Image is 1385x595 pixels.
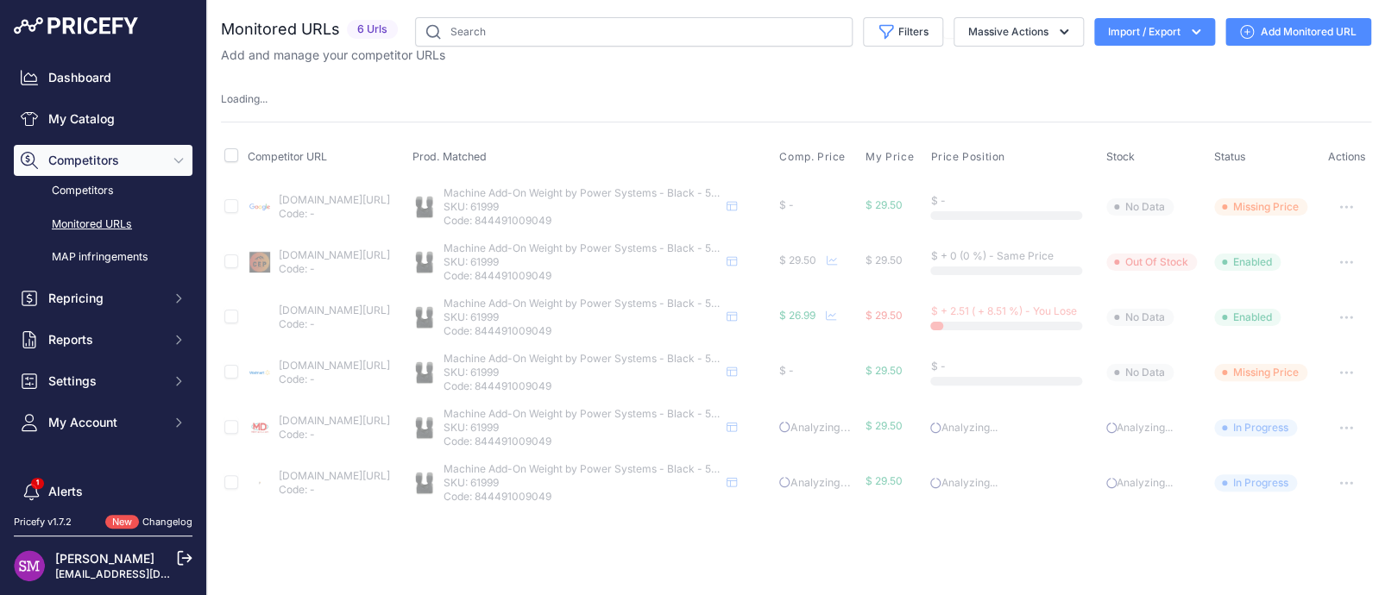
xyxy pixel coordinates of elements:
[866,150,917,164] button: My Price
[863,17,943,47] button: Filters
[954,17,1084,47] button: Massive Actions
[347,20,398,40] span: 6 Urls
[779,421,850,434] span: Analyzing...
[14,283,192,314] button: Repricing
[1214,254,1281,271] span: Enabled
[279,193,390,206] a: [DOMAIN_NAME][URL]
[779,254,816,266] span: $ 29.50
[221,92,268,105] span: Loading
[444,255,720,269] p: SKU: 61999
[1327,150,1365,163] span: Actions
[779,364,859,378] div: $ -
[1106,476,1207,490] p: Analyzing...
[930,150,1008,164] button: Price Position
[221,47,445,64] p: Add and manage your competitor URLs
[1106,254,1197,271] span: Out Of Stock
[48,290,161,307] span: Repricing
[279,359,390,372] a: [DOMAIN_NAME][URL]
[142,516,192,528] a: Changelog
[444,324,720,338] p: Code: 844491009049
[48,152,161,169] span: Competitors
[930,150,1004,164] span: Price Position
[866,254,903,266] span: $ 29.50
[279,469,390,482] a: [DOMAIN_NAME][URL]
[444,297,750,310] span: Machine Add-On Weight by Power Systems - Black - 5 Pounds
[105,515,139,529] span: New
[1106,150,1135,163] span: Stock
[279,373,390,386] p: Code: -
[1214,150,1246,163] span: Status
[779,476,850,489] span: Analyzing...
[930,421,1099,435] p: Analyzing...
[279,262,390,276] p: Code: -
[14,515,72,529] div: Pricefy v1.7.2
[279,414,390,427] a: [DOMAIN_NAME][URL]
[930,360,1099,373] div: $ -
[866,474,903,487] span: $ 29.50
[444,435,720,448] p: Code: 844491009049
[412,150,487,163] span: Prod. Matched
[444,421,720,435] p: SKU: 61999
[1225,18,1371,46] a: Add Monitored URL
[779,150,846,164] span: Comp. Price
[55,567,236,580] a: [EMAIL_ADDRESS][DOMAIN_NAME]
[14,242,192,272] a: MAP infringements
[1214,309,1281,326] span: Enabled
[866,364,903,377] span: $ 29.50
[444,200,720,214] p: SKU: 61999
[866,150,914,164] span: My Price
[14,176,192,206] a: Competitors
[14,366,192,397] button: Settings
[779,150,849,164] button: Comp. Price
[14,210,192,240] a: Monitored URLs
[930,249,1053,262] span: $ + 0 (0 %) - Same Price
[1106,198,1174,216] span: No Data
[1094,18,1215,46] button: Import / Export
[14,324,192,355] button: Reports
[444,352,750,365] span: Machine Add-On Weight by Power Systems - Black - 5 Pounds
[444,241,750,254] span: Machine Add-On Weight by Power Systems - Black - 5 Pounds
[866,198,903,211] span: $ 29.50
[279,483,390,497] p: Code: -
[444,186,750,199] span: Machine Add-On Weight by Power Systems - Black - 5 Pounds
[14,17,138,34] img: Pricefy Logo
[279,317,390,331] p: Code: -
[866,309,903,322] span: $ 29.50
[14,103,192,135] a: My Catalog
[1106,364,1174,381] span: No Data
[48,414,161,431] span: My Account
[48,331,161,348] span: Reports
[1214,474,1297,492] span: In Progress
[221,17,340,41] h2: Monitored URLs
[444,366,720,379] p: SKU: 61999
[48,373,161,390] span: Settings
[444,269,720,283] p: Code: 844491009049
[1106,309,1174,326] span: No Data
[930,304,1076,317] span: $ + 2.51 ( + 8.51 %) - You Lose
[415,17,853,47] input: Search
[14,62,192,573] nav: Sidebar
[279,207,390,221] p: Code: -
[444,214,720,228] p: Code: 844491009049
[279,428,390,442] p: Code: -
[1214,419,1297,436] span: In Progress
[444,490,720,504] p: Code: 844491009049
[779,309,815,322] span: $ 26.99
[248,150,327,163] span: Competitor URL
[14,476,192,507] a: Alerts
[1106,421,1207,435] p: Analyzing...
[14,145,192,176] button: Competitors
[444,476,720,490] p: SKU: 61999
[1214,198,1307,216] span: Missing Price
[55,551,154,566] a: [PERSON_NAME]
[930,476,1099,490] p: Analyzing...
[444,407,750,420] span: Machine Add-On Weight by Power Systems - Black - 5 Pounds
[866,419,903,432] span: $ 29.50
[279,248,390,261] a: [DOMAIN_NAME][URL]
[1214,364,1307,381] span: Missing Price
[444,462,750,475] span: Machine Add-On Weight by Power Systems - Black - 5 Pounds
[779,198,859,212] div: $ -
[444,310,720,324] p: SKU: 61999
[14,62,192,93] a: Dashboard
[444,379,720,393] p: Code: 844491009049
